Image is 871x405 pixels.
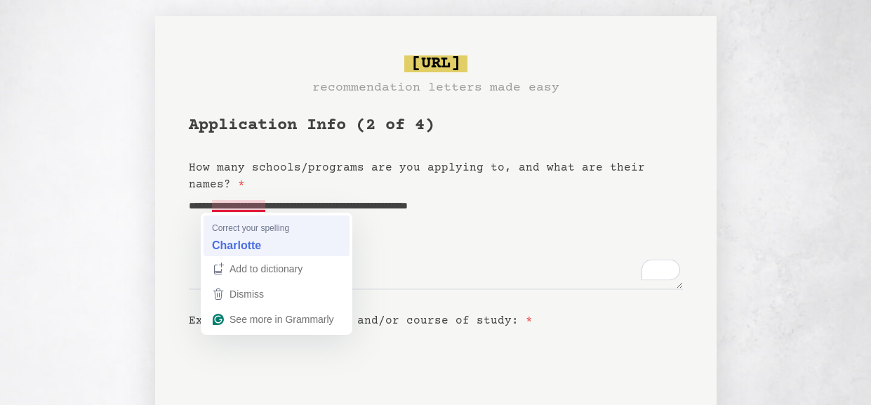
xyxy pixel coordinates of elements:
[189,114,683,137] h1: Application Info (2 of 4)
[189,314,533,327] label: Expected degree, major, and/or course of study:
[189,193,683,290] textarea: To enrich screen reader interactions, please activate Accessibility in Grammarly extension settings
[404,55,467,72] span: [URL]
[312,78,559,98] h3: recommendation letters made easy
[189,161,645,191] label: How many schools/programs are you applying to, and what are their names?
